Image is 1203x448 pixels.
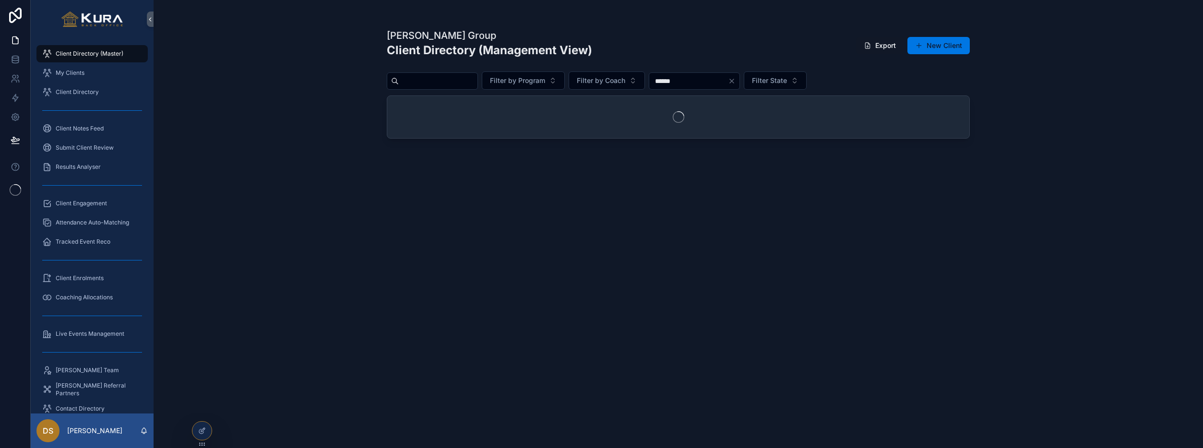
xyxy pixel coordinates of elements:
[36,45,148,62] a: Client Directory (Master)
[56,50,123,58] span: Client Directory (Master)
[36,270,148,287] a: Client Enrolments
[36,120,148,137] a: Client Notes Feed
[56,69,84,77] span: My Clients
[56,219,129,226] span: Attendance Auto-Matching
[56,366,119,374] span: [PERSON_NAME] Team
[856,37,904,54] button: Export
[56,330,124,338] span: Live Events Management
[36,233,148,250] a: Tracked Event Reco
[56,405,105,413] span: Contact Directory
[31,38,154,413] div: scrollable content
[36,400,148,417] a: Contact Directory
[56,163,101,171] span: Results Analyser
[36,214,148,231] a: Attendance Auto-Matching
[36,139,148,156] a: Submit Client Review
[56,144,114,152] span: Submit Client Review
[56,294,113,301] span: Coaching Allocations
[56,200,107,207] span: Client Engagement
[56,88,99,96] span: Client Directory
[490,76,545,85] span: Filter by Program
[728,77,739,85] button: Clear
[61,12,123,27] img: App logo
[387,42,592,58] h2: Client Directory (Management View)
[56,125,104,132] span: Client Notes Feed
[36,64,148,82] a: My Clients
[907,37,970,54] button: New Client
[569,71,645,90] button: Select Button
[577,76,625,85] span: Filter by Coach
[387,29,592,42] h1: [PERSON_NAME] Group
[36,289,148,306] a: Coaching Allocations
[36,325,148,342] a: Live Events Management
[56,238,110,246] span: Tracked Event Reco
[36,83,148,101] a: Client Directory
[36,362,148,379] a: [PERSON_NAME] Team
[67,426,122,436] p: [PERSON_NAME]
[43,425,53,436] span: DS
[36,158,148,176] a: Results Analyser
[482,71,565,90] button: Select Button
[36,381,148,398] a: [PERSON_NAME] Referral Partners
[56,382,138,397] span: [PERSON_NAME] Referral Partners
[744,71,807,90] button: Select Button
[36,195,148,212] a: Client Engagement
[56,274,104,282] span: Client Enrolments
[752,76,787,85] span: Filter State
